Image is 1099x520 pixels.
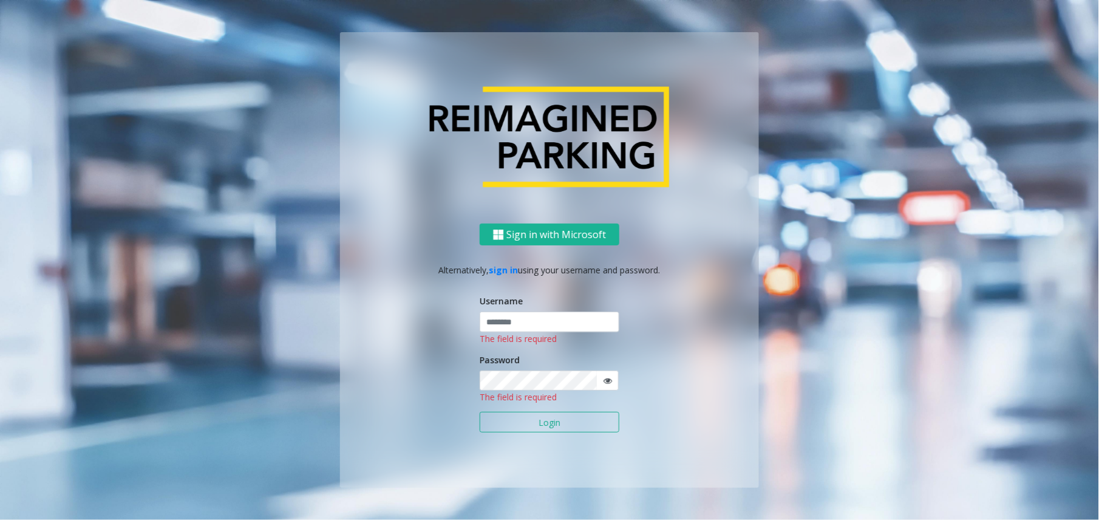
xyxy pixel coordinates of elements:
[489,264,519,276] a: sign in
[480,354,520,366] label: Password
[352,264,747,276] p: Alternatively, using your username and password.
[480,412,619,433] button: Login
[480,391,557,403] span: The field is required
[480,333,557,344] span: The field is required
[480,295,523,307] label: Username
[480,224,619,246] button: Sign in with Microsoft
